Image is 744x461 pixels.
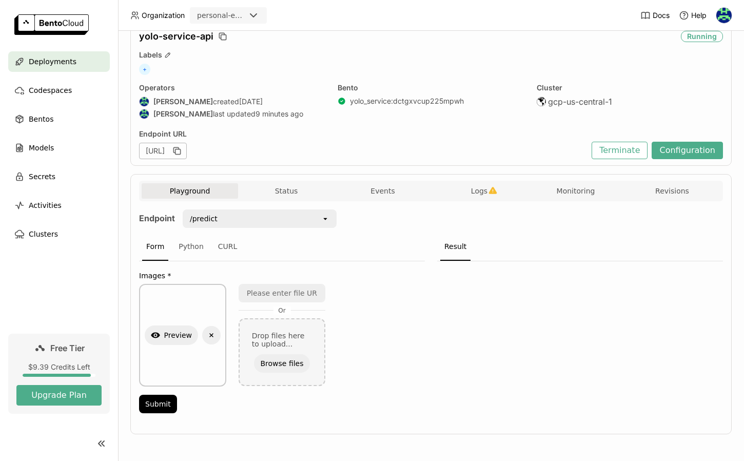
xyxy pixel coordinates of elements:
[139,50,723,60] div: Labels
[219,214,220,224] input: Selected /predict.
[238,183,335,199] button: Status
[252,332,312,348] div: Drop files here to upload...
[8,109,110,129] a: Bentos
[139,129,586,139] div: Endpoint URL
[8,166,110,187] a: Secrets
[338,83,524,92] div: Bento
[471,186,487,196] span: Logs
[240,285,325,301] input: Please enter file URL, for example: https://example.com/file_url
[139,213,175,223] strong: Endpoint
[16,385,102,406] button: Upgrade Plan
[140,97,149,106] img: Indra Nugraha
[145,325,199,345] button: Preview
[29,170,55,183] span: Secrets
[321,215,329,223] svg: open
[8,224,110,244] a: Clusters
[350,97,464,106] a: yolo_service:dctgxvcup225mpwh
[548,97,612,107] span: gcp-us-central-1
[273,306,290,315] span: Or
[592,142,648,159] button: Terminate
[440,233,471,261] div: Result
[151,331,160,340] svg: Show
[537,83,723,92] div: Cluster
[8,334,110,414] a: Free Tier$9.39 Credits LeftUpgrade Plan
[139,31,213,42] span: yolo-service-api
[139,109,325,119] div: last updated
[139,83,325,92] div: Operators
[691,11,707,20] span: Help
[29,55,76,68] span: Deployments
[139,143,187,159] div: [URL]
[640,10,670,21] a: Docs
[190,214,218,224] div: /predict
[29,228,58,240] span: Clusters
[16,362,102,372] div: $9.39 Credits Left
[254,354,309,373] button: Browse files
[142,11,185,20] span: Organization
[214,233,242,261] div: CURL
[653,11,670,20] span: Docs
[142,233,168,261] div: Form
[174,233,208,261] div: Python
[139,64,150,75] span: +
[8,138,110,158] a: Models
[140,109,149,119] img: Indra Nugraha
[239,97,263,106] span: [DATE]
[8,195,110,216] a: Activities
[679,10,707,21] div: Help
[29,199,62,212] span: Activities
[716,8,732,23] img: Indra Nugraha
[153,97,213,106] strong: [PERSON_NAME]
[29,142,54,154] span: Models
[142,183,238,199] button: Playground
[197,10,245,21] div: personal-exploration
[246,11,247,21] input: Selected personal-exploration.
[8,80,110,101] a: Codespaces
[29,113,53,125] span: Bentos
[139,272,425,280] label: Images *
[256,109,303,119] span: 9 minutes ago
[681,31,723,42] div: Running
[139,395,177,413] button: Submit
[50,343,85,353] span: Free Tier
[527,183,624,199] button: Monitoring
[207,331,216,340] svg: Delete
[139,97,325,107] div: created
[14,14,89,35] img: logo
[153,109,213,119] strong: [PERSON_NAME]
[335,183,431,199] button: Events
[652,142,723,159] button: Configuration
[8,51,110,72] a: Deployments
[624,183,720,199] button: Revisions
[29,84,72,97] span: Codespaces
